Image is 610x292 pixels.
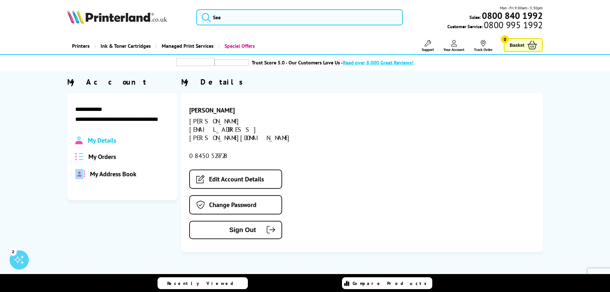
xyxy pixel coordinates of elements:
[353,280,430,286] span: Compare Products
[67,77,177,87] div: My Account
[189,170,282,189] a: Edit Account Details
[422,47,434,52] span: Support
[176,58,215,66] img: trustpilot rating
[196,9,403,25] input: Sea
[215,59,248,66] img: trustpilot rating
[501,35,509,43] span: 0
[422,40,434,52] a: Support
[67,38,94,54] a: Printers
[181,77,543,87] div: My Details
[75,153,84,160] img: all-order.svg
[474,40,492,52] a: Track Order
[90,170,136,178] span: My Address Book
[342,277,432,289] a: Compare Products
[447,22,543,29] span: Customer Service:
[75,169,85,179] img: address-book-duotone-solid.svg
[10,248,17,255] div: 2
[500,5,543,11] span: Mon - Fri 9:00am - 5:30pm
[189,152,303,160] div: 08450529728
[67,10,167,24] img: Printerland Logo
[481,13,543,19] a: 0800 840 1992
[101,38,151,54] span: Ink & Toner Cartridges
[156,38,218,54] a: Managed Print Services
[189,195,282,214] a: Change Password
[158,277,248,289] a: Recently Viewed
[482,10,543,21] b: 0800 840 1992
[218,38,260,54] a: Special Offers
[343,59,413,66] span: Read over 8,000 Great Reviews!
[469,14,481,20] span: Sales:
[189,221,282,239] button: Sign Out
[189,117,303,142] div: [PERSON_NAME][EMAIL_ADDRESS][PERSON_NAME][DOMAIN_NAME]
[67,10,189,25] a: Printerland Logo
[67,273,543,283] h2: Why buy from us?
[199,226,256,234] span: Sign Out
[504,38,543,52] a: Basket 0
[443,47,464,52] span: Your Account
[483,22,543,28] span: 0800 995 1992
[189,106,303,114] div: [PERSON_NAME]
[252,59,413,66] a: Trust Score 5.0 - Our Customers Love Us -Read over 8,000 Great Reviews!
[167,280,240,286] span: Recently Viewed
[509,41,524,49] span: Basket
[75,136,83,145] img: Profile.svg
[88,153,116,161] span: My Orders
[94,38,156,54] a: Ink & Toner Cartridges
[443,40,464,52] a: Your Account
[88,136,116,145] span: My Details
